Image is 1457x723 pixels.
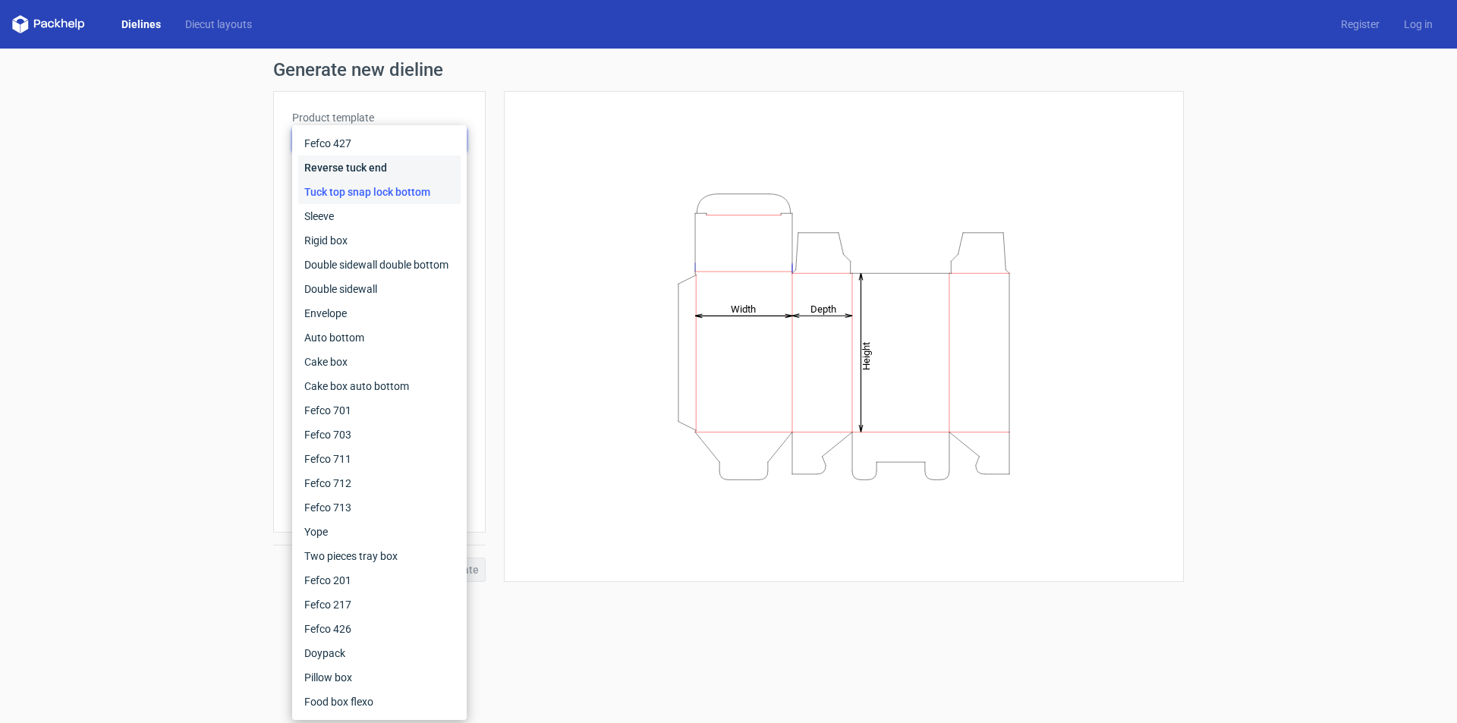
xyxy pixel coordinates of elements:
[298,690,461,714] div: Food box flexo
[298,301,461,325] div: Envelope
[298,665,461,690] div: Pillow box
[298,544,461,568] div: Two pieces tray box
[298,471,461,495] div: Fefco 712
[173,17,264,32] a: Diecut layouts
[861,341,872,369] tspan: Height
[298,423,461,447] div: Fefco 703
[298,495,461,520] div: Fefco 713
[298,156,461,180] div: Reverse tuck end
[298,398,461,423] div: Fefco 701
[298,204,461,228] div: Sleeve
[298,593,461,617] div: Fefco 217
[810,303,836,314] tspan: Depth
[1392,17,1445,32] a: Log in
[273,61,1184,79] h1: Generate new dieline
[298,641,461,665] div: Doypack
[298,447,461,471] div: Fefco 711
[298,520,461,544] div: Yope
[731,303,756,314] tspan: Width
[298,350,461,374] div: Cake box
[298,131,461,156] div: Fefco 427
[109,17,173,32] a: Dielines
[292,110,467,125] label: Product template
[298,253,461,277] div: Double sidewall double bottom
[298,568,461,593] div: Fefco 201
[298,228,461,253] div: Rigid box
[298,325,461,350] div: Auto bottom
[298,374,461,398] div: Cake box auto bottom
[298,617,461,641] div: Fefco 426
[298,180,461,204] div: Tuck top snap lock bottom
[1329,17,1392,32] a: Register
[298,277,461,301] div: Double sidewall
